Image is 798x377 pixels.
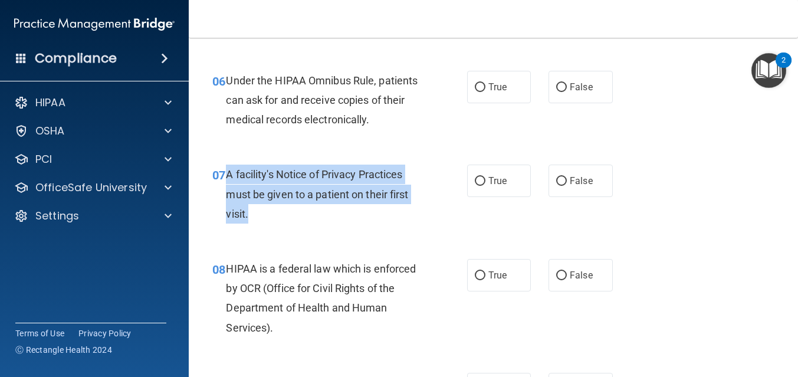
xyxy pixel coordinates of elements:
[14,209,172,223] a: Settings
[14,152,172,166] a: PCI
[14,96,172,110] a: HIPAA
[35,152,52,166] p: PCI
[35,96,65,110] p: HIPAA
[226,74,418,126] span: Under the HIPAA Omnibus Rule, patients can ask for and receive copies of their medical records el...
[78,327,132,339] a: Privacy Policy
[556,177,567,186] input: False
[212,263,225,277] span: 08
[488,81,507,93] span: True
[15,344,112,356] span: Ⓒ Rectangle Health 2024
[594,293,784,340] iframe: Drift Widget Chat Controller
[475,83,485,92] input: True
[556,271,567,280] input: False
[488,270,507,281] span: True
[475,177,485,186] input: True
[212,74,225,88] span: 06
[226,168,408,219] span: A facility's Notice of Privacy Practices must be given to a patient on their first visit.
[556,83,567,92] input: False
[475,271,485,280] input: True
[781,60,786,76] div: 2
[14,124,172,138] a: OSHA
[35,50,117,67] h4: Compliance
[35,209,79,223] p: Settings
[15,327,64,339] a: Terms of Use
[570,270,593,281] span: False
[14,181,172,195] a: OfficeSafe University
[212,168,225,182] span: 07
[570,175,593,186] span: False
[35,124,65,138] p: OSHA
[35,181,147,195] p: OfficeSafe University
[751,53,786,88] button: Open Resource Center, 2 new notifications
[226,263,416,334] span: HIPAA is a federal law which is enforced by OCR (Office for Civil Rights of the Department of Hea...
[488,175,507,186] span: True
[570,81,593,93] span: False
[14,12,175,36] img: PMB logo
